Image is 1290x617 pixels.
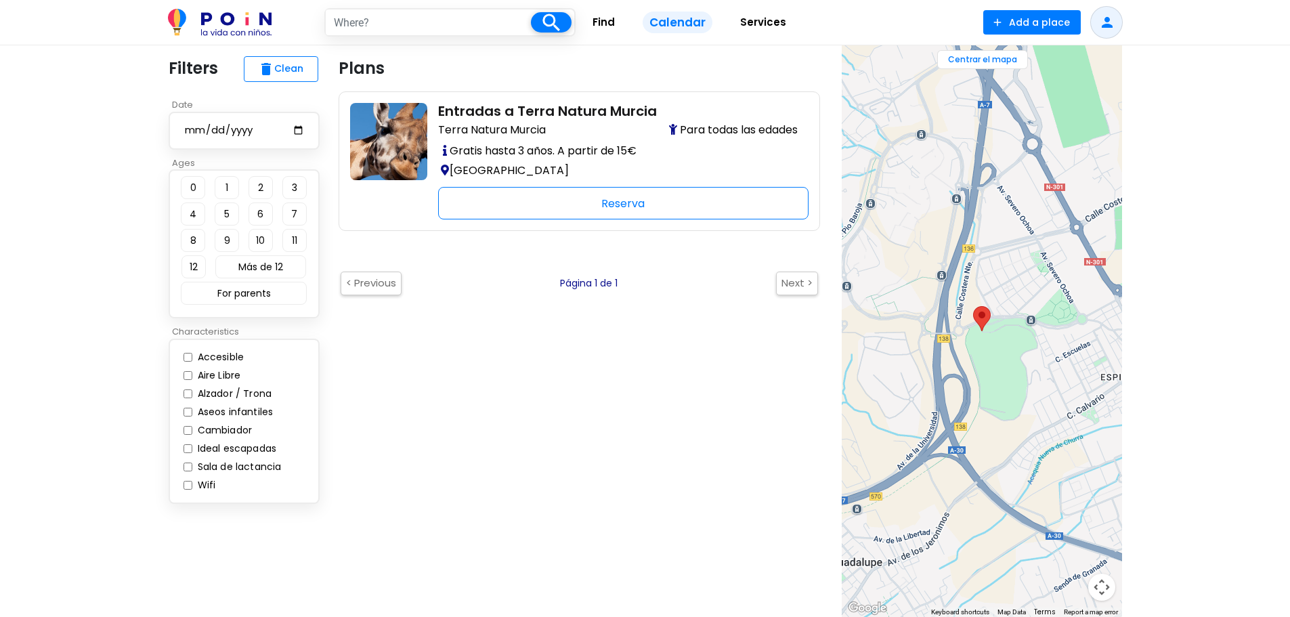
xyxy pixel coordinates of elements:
a: Services [723,6,803,39]
button: < Previous [341,272,402,295]
label: Accesible [194,350,244,364]
span: Calendar [643,12,712,34]
button: 10 [249,229,273,252]
button: 12 [181,255,206,278]
span: Find [586,12,621,33]
div: Reserva [438,187,809,219]
p: [GEOGRAPHIC_DATA] [438,161,798,180]
p: Página 1 de 1 [560,276,618,291]
label: Cambiador [194,423,253,438]
p: Date [169,98,328,112]
p: Gratis hasta 3 años. A partir de 15€ [438,141,798,161]
a: terra-natura-murcia Entradas a Terra Natura Murcia Terra Natura Murcia Para todas las edades Grat... [350,103,809,219]
p: Filters [169,56,218,81]
button: 11 [282,229,307,252]
i: search [539,11,563,35]
img: terra-natura-murcia [350,103,427,180]
button: 0 [181,176,205,199]
h2: Entradas a Terra Natura Murcia [438,103,798,119]
label: Aire Libre [194,368,241,383]
button: Next > [776,272,818,295]
img: Google [845,599,890,617]
label: Alzador / Trona [194,387,272,401]
button: Keyboard shortcuts [931,608,989,617]
label: Ideal escapadas [194,442,277,456]
button: 8 [181,229,205,252]
p: Characteristics [169,325,328,339]
button: 7 [282,203,307,226]
span: Para todas las edades [669,122,798,138]
button: Add a place [983,10,1081,35]
button: Map Data [997,608,1026,617]
a: Calendar [632,6,723,39]
button: 2 [249,176,273,199]
label: Aseos infantiles [194,405,274,419]
button: 4 [181,203,205,226]
button: Más de 12 [215,255,306,278]
p: Ages [169,156,328,170]
input: Where? [326,9,531,35]
a: Report a map error [1064,608,1118,616]
a: Open this area in Google Maps (opens a new window) [845,599,890,617]
button: Map camera controls [1088,574,1115,601]
p: Plans [339,56,385,81]
button: deleteClean [244,56,318,82]
button: 5 [215,203,239,226]
label: Wifi [194,478,216,492]
span: Services [734,12,792,33]
img: POiN [168,9,272,36]
label: Sala de lactancia [194,460,282,474]
button: 6 [249,203,273,226]
button: 1 [215,176,239,199]
button: 9 [215,229,239,252]
a: Find [576,6,632,39]
a: Terms (opens in new tab) [1034,607,1056,617]
span: Terra Natura Murcia [438,122,546,138]
div: Entradas a Terra Natura Murcia [973,306,991,331]
button: 3 [282,176,307,199]
button: For parents [181,282,307,305]
span: delete [258,61,274,77]
button: Centrar el mapa [937,50,1028,69]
